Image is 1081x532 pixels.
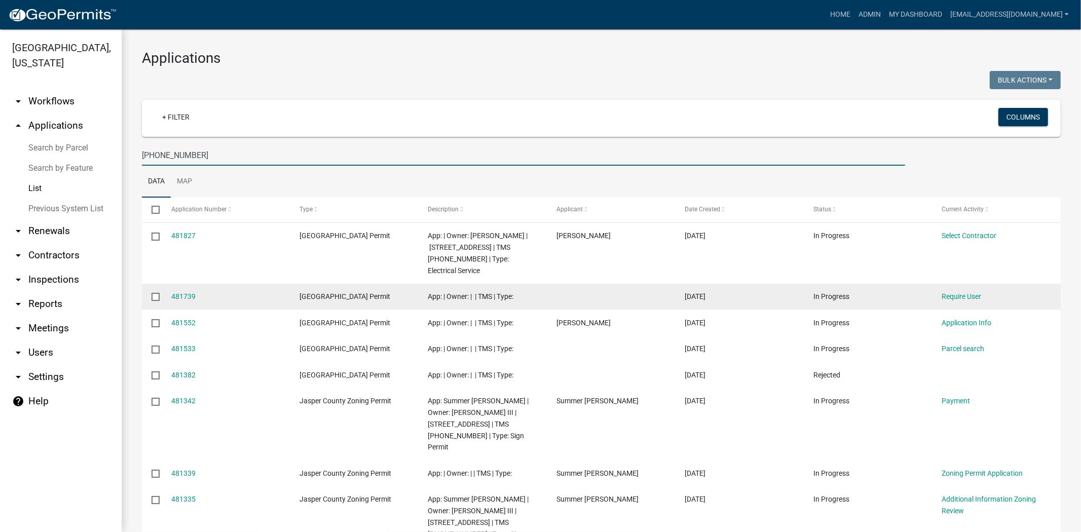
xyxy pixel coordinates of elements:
[428,319,514,327] span: App: | Owner: | | TMS | Type:
[685,232,706,240] span: 09/22/2025
[171,232,196,240] a: 481827
[998,108,1048,126] button: Columns
[300,495,391,503] span: Jasper County Zoning Permit
[171,166,198,198] a: Map
[685,397,706,405] span: 09/19/2025
[675,198,804,222] datatable-header-cell: Date Created
[556,469,639,477] span: Summer Trull
[942,495,1036,515] a: Additional Information Zoning Review
[12,371,24,383] i: arrow_drop_down
[300,469,391,477] span: Jasper County Zoning Permit
[142,145,905,166] input: Search for applications
[556,397,639,405] span: Summer Trull
[428,469,512,477] span: App: | Owner: | | TMS | Type:
[932,198,1061,222] datatable-header-cell: Current Activity
[813,371,840,379] span: Rejected
[685,371,706,379] span: 09/19/2025
[685,292,706,300] span: 09/21/2025
[428,206,459,213] span: Description
[428,397,529,451] span: App: Summer Trull | Owner: WELCH O C III | 4920 INDEPENDENCE BLVD | TMS 067-00-02-005 | Type: Sig...
[428,292,514,300] span: App: | Owner: | | TMS | Type:
[12,249,24,261] i: arrow_drop_down
[171,319,196,327] a: 481552
[142,50,1061,67] h3: Applications
[12,95,24,107] i: arrow_drop_down
[946,5,1073,24] a: [EMAIL_ADDRESS][DOMAIN_NAME]
[942,319,992,327] a: Application Info
[428,345,514,353] span: App: | Owner: | | TMS | Type:
[12,322,24,334] i: arrow_drop_down
[942,206,984,213] span: Current Activity
[428,232,528,274] span: App: | Owner: FERGUSON PAULINE R | 762 TALLAHASSEE LOOP | TMS 085-01-00-002 | Type: Electrical Se...
[300,345,390,353] span: Jasper County Building Permit
[12,120,24,132] i: arrow_drop_up
[171,495,196,503] a: 481335
[547,198,676,222] datatable-header-cell: Applicant
[556,495,639,503] span: Summer Trull
[556,319,611,327] span: Jonathan Pfohl
[804,198,933,222] datatable-header-cell: Status
[12,274,24,286] i: arrow_drop_down
[685,206,721,213] span: Date Created
[418,198,547,222] datatable-header-cell: Description
[942,469,1023,477] a: Zoning Permit Application
[813,232,849,240] span: In Progress
[12,298,24,310] i: arrow_drop_down
[685,469,706,477] span: 09/19/2025
[813,319,849,327] span: In Progress
[942,232,997,240] a: Select Contractor
[12,225,24,237] i: arrow_drop_down
[885,5,946,24] a: My Dashboard
[161,198,290,222] datatable-header-cell: Application Number
[300,232,390,240] span: Jasper County Building Permit
[171,206,227,213] span: Application Number
[685,345,706,353] span: 09/20/2025
[171,469,196,477] a: 481339
[942,397,971,405] a: Payment
[942,292,982,300] a: Require User
[300,292,390,300] span: Jasper County Building Permit
[826,5,854,24] a: Home
[685,319,706,327] span: 09/20/2025
[428,371,514,379] span: App: | Owner: | | TMS | Type:
[171,345,196,353] a: 481533
[813,495,849,503] span: In Progress
[300,371,390,379] span: Jasper County Building Permit
[142,166,171,198] a: Data
[171,292,196,300] a: 481739
[556,232,611,240] span: Pauline Ferguson
[942,345,985,353] a: Parcel search
[142,198,161,222] datatable-header-cell: Select
[813,345,849,353] span: In Progress
[154,108,198,126] a: + Filter
[854,5,885,24] a: Admin
[556,206,583,213] span: Applicant
[813,206,831,213] span: Status
[990,71,1061,89] button: Bulk Actions
[12,395,24,407] i: help
[300,319,390,327] span: Jasper County Building Permit
[290,198,419,222] datatable-header-cell: Type
[300,206,313,213] span: Type
[813,469,849,477] span: In Progress
[171,397,196,405] a: 481342
[685,495,706,503] span: 09/19/2025
[12,347,24,359] i: arrow_drop_down
[813,397,849,405] span: In Progress
[171,371,196,379] a: 481382
[300,397,391,405] span: Jasper County Zoning Permit
[813,292,849,300] span: In Progress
